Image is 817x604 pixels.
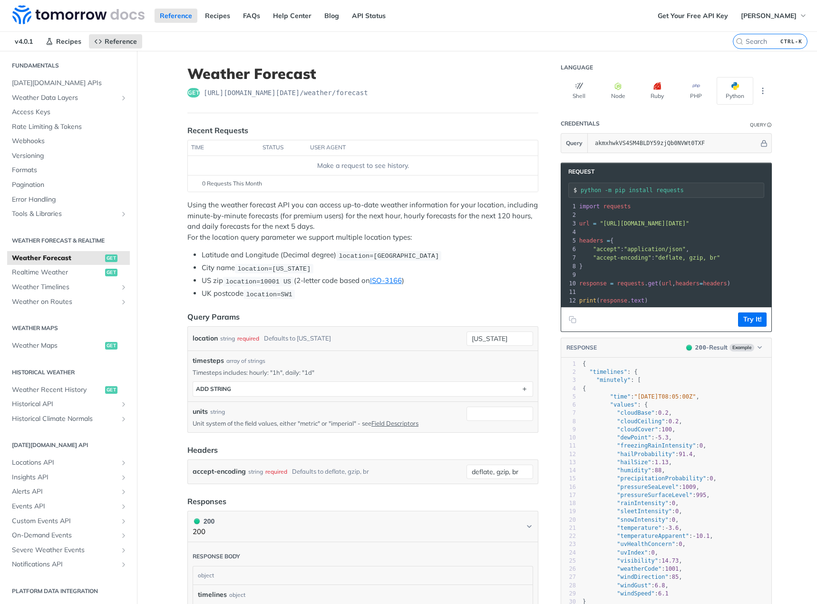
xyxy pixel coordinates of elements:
[196,385,231,392] div: ADD string
[617,525,661,531] span: "temperature"
[202,288,538,299] li: UK postcode
[7,120,130,134] a: Rate Limiting & Tokens
[561,376,576,384] div: 3
[750,121,766,128] div: Query
[193,407,208,417] label: units
[561,401,576,409] div: 6
[695,344,706,351] span: 200
[561,236,577,245] div: 5
[607,237,610,244] span: =
[778,37,805,46] kbd: CTRL-K
[561,64,593,71] div: Language
[89,34,142,49] a: Reference
[603,203,631,210] span: requests
[187,88,200,97] span: get
[12,195,127,205] span: Error Handling
[7,280,130,294] a: Weather TimelinesShow subpages for Weather Timelines
[655,434,658,441] span: -
[7,193,130,207] a: Error Handling
[105,254,117,262] span: get
[696,533,710,539] span: 10.1
[202,275,538,286] li: US zip (2-letter code based on )
[210,408,225,416] div: string
[561,271,577,279] div: 9
[561,360,576,368] div: 1
[561,279,577,288] div: 10
[12,414,117,424] span: Historical Climate Normals
[767,123,772,127] i: Information
[648,280,659,287] span: get
[561,120,600,127] div: Credentials
[703,280,727,287] span: headers
[759,87,767,95] svg: More ellipsis
[7,543,130,557] a: Severe Weather EventsShow subpages for Severe Weather Events
[617,434,651,441] span: "dewPoint"
[12,78,127,88] span: [DATE][DOMAIN_NAME] APIs
[692,533,696,539] span: -
[187,125,248,136] div: Recent Requests
[248,465,263,478] div: string
[566,139,583,147] span: Query
[669,418,679,425] span: 0.2
[120,210,127,218] button: Show subpages for Tools & Libraries
[7,557,130,572] a: Notifications APIShow subpages for Notifications API
[600,77,636,105] button: Node
[561,262,577,271] div: 8
[655,254,720,261] span: "deflate, gzip, br"
[561,442,576,450] div: 11
[561,434,576,442] div: 10
[204,88,368,97] span: https://api.tomorrow.io/v4/weather/forecast
[12,122,127,132] span: Rate Limiting & Tokens
[682,484,696,490] span: 1009
[7,441,130,449] h2: [DATE][DOMAIN_NAME] API
[12,5,145,24] img: Tomorrow.io Weather API Docs
[579,254,720,261] span: :
[561,228,577,236] div: 4
[583,442,706,449] span: : ,
[7,251,130,265] a: Weather Forecastget
[10,34,38,49] span: v4.0.1
[583,426,675,433] span: : ,
[583,459,672,466] span: : ,
[583,541,686,547] span: : ,
[307,140,519,156] th: user agent
[194,518,200,524] span: 200
[566,312,579,327] button: Copy to clipboard
[661,557,679,564] span: 14.73
[561,483,576,491] div: 16
[12,136,127,146] span: Webhooks
[583,434,672,441] span: : ,
[120,503,127,510] button: Show subpages for Events API
[7,485,130,499] a: Alerts APIShow subpages for Alerts API
[583,549,658,556] span: : ,
[590,134,759,153] input: apikey
[525,523,533,530] svg: Chevron
[202,250,538,261] li: Latitude and Longitude (Decimal degree)
[105,269,117,276] span: get
[202,179,262,188] span: 0 Requests This Month
[265,465,287,478] div: required
[593,254,652,261] span: "accept-encoding"
[7,295,130,309] a: Weather on RoutesShow subpages for Weather on Routes
[561,426,576,434] div: 9
[155,9,197,23] a: Reference
[187,311,240,322] div: Query Params
[12,560,117,569] span: Notifications API
[12,531,117,540] span: On-Demand Events
[658,434,669,441] span: 5.3
[120,415,127,423] button: Show subpages for Historical Climate Normals
[561,467,576,475] div: 14
[669,525,679,531] span: 3.6
[583,467,665,474] span: : ,
[561,409,576,417] div: 7
[617,418,665,425] span: "cloudCeiling"
[583,377,641,383] span: : [
[7,397,130,411] a: Historical APIShow subpages for Historical API
[12,473,117,482] span: Insights API
[579,297,596,304] span: print
[193,331,218,345] label: location
[561,202,577,211] div: 1
[700,280,703,287] span: =
[561,458,576,467] div: 13
[655,459,669,466] span: 1.13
